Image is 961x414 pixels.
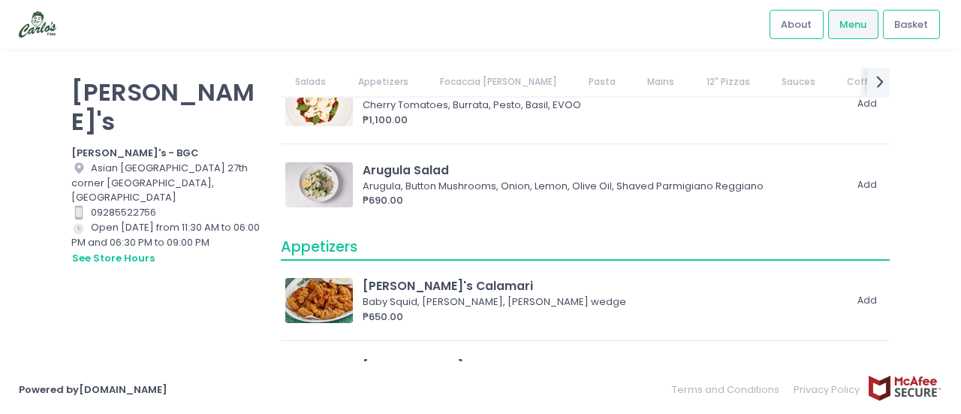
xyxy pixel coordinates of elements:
div: Arugula, Button Mushrooms, Onion, Lemon, Olive Oil, Shaved Parmigiano Reggiano [363,179,839,194]
a: Sauces [767,68,830,96]
a: Focaccia [PERSON_NAME] [425,68,571,96]
div: 09285522756 [71,205,262,220]
a: Menu [828,10,878,38]
b: [PERSON_NAME]'s - BGC [71,146,199,160]
img: Caprese [285,81,353,126]
a: Mains [633,68,689,96]
img: Carlo's Calamari [285,278,353,323]
a: 12" Pizzas [691,68,764,96]
div: Cherry Tomatoes, Burrata, Pesto, Basil, EVOO [363,98,839,113]
a: Salads [281,68,341,96]
a: Powered by[DOMAIN_NAME] [19,382,167,397]
button: Add [849,172,885,197]
div: ₱1,100.00 [363,113,844,128]
button: see store hours [71,250,155,267]
a: Terms and Conditions [672,375,787,404]
a: Appetizers [343,68,423,96]
div: ₱650.00 [363,310,844,325]
button: Add [849,92,885,116]
span: Basket [894,17,928,32]
div: Baby Squid, [PERSON_NAME], [PERSON_NAME] wedge [363,295,839,310]
span: About [781,17,812,32]
a: Privacy Policy [787,375,868,404]
div: [PERSON_NAME]'s Calamari [363,277,844,295]
a: Pasta [574,68,631,96]
div: Open [DATE] from 11:30 AM to 06:00 PM and 06:30 PM to 09:00 PM [71,220,262,266]
div: [PERSON_NAME]'s Meatballs [363,358,844,375]
button: Add [849,289,885,313]
a: About [770,10,824,38]
div: ₱690.00 [363,193,844,208]
img: Arugula Salad [285,162,353,207]
div: Asian [GEOGRAPHIC_DATA] 27th corner [GEOGRAPHIC_DATA], [GEOGRAPHIC_DATA] [71,161,262,205]
span: Appetizers [281,237,357,257]
a: Coffee [833,68,895,96]
span: Menu [839,17,866,32]
p: [PERSON_NAME]'s [71,77,262,136]
img: logo [19,11,56,38]
div: Arugula Salad [363,162,844,179]
img: mcafee-secure [867,375,942,401]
